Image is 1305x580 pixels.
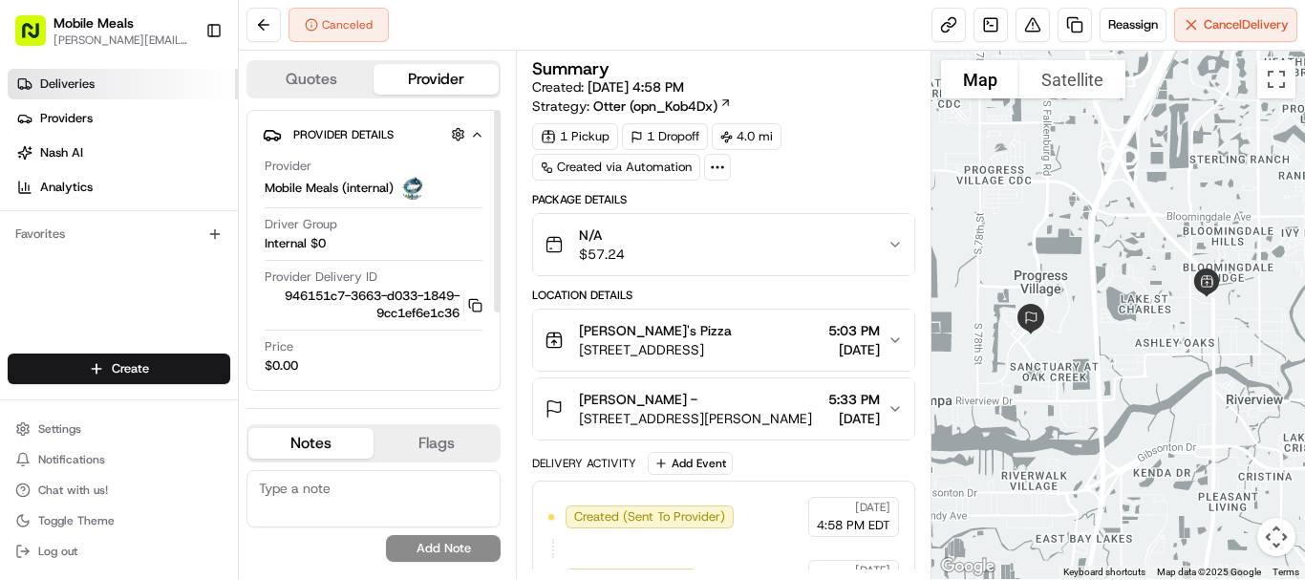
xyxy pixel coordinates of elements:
div: Package Details [532,192,915,207]
a: Open this area in Google Maps (opens a new window) [936,554,999,579]
span: $0.00 [265,357,298,375]
span: [PERSON_NAME]'s Pizza [579,321,732,340]
button: Toggle Theme [8,507,230,534]
span: Provider Details [293,127,394,142]
div: Location Details [532,288,915,303]
span: Chat with us! [38,483,108,498]
button: Add Event [648,452,733,475]
a: Terms (opens in new tab) [1273,567,1299,577]
button: Show street map [941,60,1019,98]
h3: Summary [532,60,610,77]
button: Reassign [1100,8,1166,42]
button: Keyboard shortcuts [1063,566,1145,579]
span: Mobile Meals (internal) [265,180,394,197]
span: 5:33 PM [828,390,880,409]
a: Created via Automation [532,154,700,181]
button: Provider Details [263,118,484,150]
a: Nash AI [8,138,238,168]
span: [DATE] [855,500,890,515]
div: 1 Dropoff [622,123,708,150]
a: Otter (opn_Kob4Dx) [593,97,732,116]
button: Notes [248,428,374,459]
span: API Documentation [181,277,307,296]
div: We're available if you need us! [65,202,242,217]
div: 1 Pickup [532,123,618,150]
button: Provider [374,64,499,95]
span: Reassign [1108,16,1158,33]
span: Created (Sent To Provider) [574,508,725,526]
span: Log out [38,544,77,559]
span: Deliveries [40,75,95,93]
span: [DATE] 4:58 PM [588,78,684,96]
span: $57.24 [579,245,625,264]
button: [PERSON_NAME] -[STREET_ADDRESS][PERSON_NAME]5:33 PM[DATE] [533,378,914,440]
button: Map camera controls [1257,518,1295,556]
span: Settings [38,421,81,437]
img: Google [936,554,999,579]
div: 📗 [19,279,34,294]
button: Create [8,354,230,384]
button: [PERSON_NAME]'s Pizza[STREET_ADDRESS]5:03 PM[DATE] [533,310,914,371]
span: Pylon [190,324,231,338]
span: Created: [532,77,684,97]
span: Analytics [40,179,93,196]
button: Quotes [248,64,374,95]
span: 5:03 PM [828,321,880,340]
div: 💻 [161,279,177,294]
button: Show satellite imagery [1019,60,1125,98]
img: Nash [19,19,57,57]
span: Knowledge Base [38,277,146,296]
a: Deliveries [8,69,238,99]
div: 4.0 mi [712,123,781,150]
span: Create [112,360,149,377]
button: N/A$57.24 [533,214,914,275]
span: Toggle Theme [38,513,115,528]
button: 946151c7-3663-d033-1849-9cc1ef6e1c36 [265,288,482,322]
a: 📗Knowledge Base [11,269,154,304]
span: Providers [40,110,93,127]
button: Start new chat [325,188,348,211]
button: Toggle fullscreen view [1257,60,1295,98]
a: Analytics [8,172,238,203]
span: Otter (opn_Kob4Dx) [593,97,717,116]
span: Notifications [38,452,105,467]
button: CancelDelivery [1174,8,1297,42]
a: Providers [8,103,238,134]
div: Strategy: [532,97,732,116]
span: [DATE] [855,563,890,578]
span: Nash AI [40,144,83,161]
p: Welcome 👋 [19,76,348,107]
button: Flags [374,428,499,459]
span: Internal $0 [265,235,326,252]
img: MM.png [401,177,424,200]
button: Mobile Meals[PERSON_NAME][EMAIL_ADDRESS][DOMAIN_NAME] [8,8,198,54]
a: Powered byPylon [135,323,231,338]
span: [STREET_ADDRESS][PERSON_NAME] [579,409,812,428]
span: [PERSON_NAME] - [579,390,697,409]
span: N/A [579,226,625,245]
img: 1736555255976-a54dd68f-1ca7-489b-9aae-adbdc363a1c4 [19,183,53,217]
button: Mobile Meals [53,13,134,32]
a: 💻API Documentation [154,269,314,304]
span: [DATE] [828,340,880,359]
span: Cancel Delivery [1204,16,1289,33]
button: Notifications [8,446,230,473]
button: Canceled [289,8,389,42]
span: [STREET_ADDRESS] [579,340,732,359]
button: [PERSON_NAME][EMAIL_ADDRESS][DOMAIN_NAME] [53,32,190,48]
span: Map data ©2025 Google [1157,567,1261,577]
button: Chat with us! [8,477,230,504]
div: Start new chat [65,183,313,202]
button: Settings [8,416,230,442]
span: Driver Group [265,216,337,233]
span: Price [265,338,293,355]
div: Favorites [8,219,230,249]
input: Clear [50,123,315,143]
span: [DATE] [828,409,880,428]
button: Log out [8,538,230,565]
span: Provider [265,158,311,175]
